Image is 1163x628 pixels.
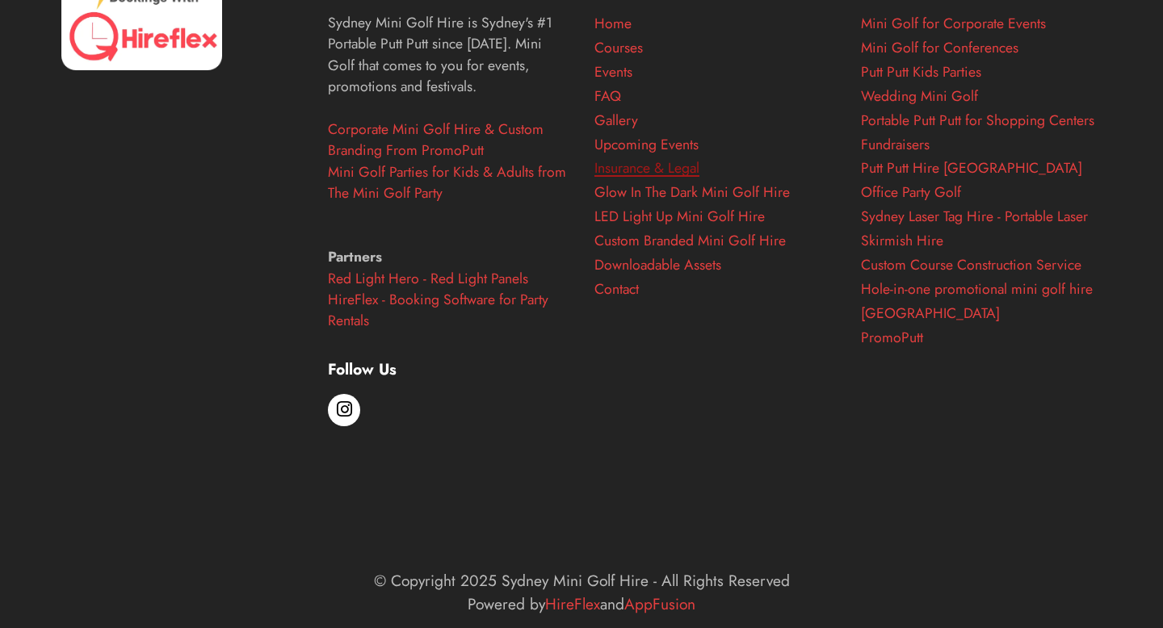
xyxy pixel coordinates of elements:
[545,592,600,615] a: HireFlex
[861,61,981,82] a: Putt Putt Kids Parties
[328,289,548,331] a: HireFlex - Booking Software for Party Rentals
[61,569,1102,616] p: © Copyright 2025 Sydney Mini Golf Hire - All Rights Reserved Powered by and
[861,13,1046,34] a: Mini Golf for Corporate Events
[861,278,1093,324] a: Hole-in-one promotional mini golf hire [GEOGRAPHIC_DATA]
[861,182,961,203] a: Office Party Golf
[594,134,699,155] a: Upcoming Events
[594,61,632,82] a: Events
[861,327,923,348] a: PromoPutt
[624,592,695,615] a: AppFusion
[328,268,528,289] a: Red Light Hero - Red Light Panels
[861,206,1088,251] a: Sydney Laser Tag Hire - Portable Laser Skirmish Hire
[861,254,1081,275] a: Custom Course Construction Service
[594,13,632,34] a: Home
[328,358,397,380] strong: Follow Us
[594,86,621,107] a: FAQ
[328,12,569,332] p: Sydney Mini Golf Hire is Sydney's #1 Portable Putt Putt since [DATE]. Mini Golf that comes to you...
[328,161,566,203] a: Mini Golf Parties for Kids & Adults from The Mini Golf Party
[861,134,930,155] a: Fundraisers
[861,110,1094,131] a: Portable Putt Putt for Shopping Centers
[594,37,643,58] a: Courses
[594,157,699,178] a: Insurance & Legal
[594,278,639,299] a: Contact
[594,206,765,227] a: LED Light Up Mini Golf Hire
[861,86,978,107] a: Wedding Mini Golf
[594,230,786,251] a: Custom Branded Mini Golf Hire
[328,119,544,161] a: Corporate Mini Golf Hire & Custom Branding From PromoPutt
[861,157,1082,178] a: Putt Putt Hire [GEOGRAPHIC_DATA]
[594,254,721,275] a: Downloadable Assets
[328,246,382,267] strong: Partners
[594,110,638,131] a: Gallery
[594,182,790,203] a: Glow In The Dark Mini Golf Hire
[861,37,1018,58] a: Mini Golf for Conferences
